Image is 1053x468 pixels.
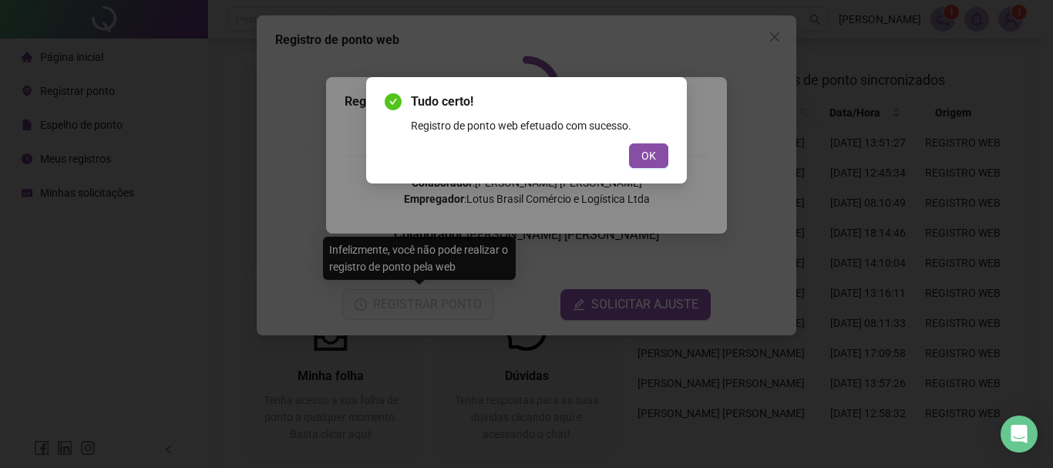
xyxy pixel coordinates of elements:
[1001,416,1038,453] div: Open Intercom Messenger
[641,147,656,164] span: OK
[385,93,402,110] span: check-circle
[411,117,668,134] div: Registro de ponto web efetuado com sucesso.
[411,93,668,111] span: Tudo certo!
[629,143,668,168] button: OK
